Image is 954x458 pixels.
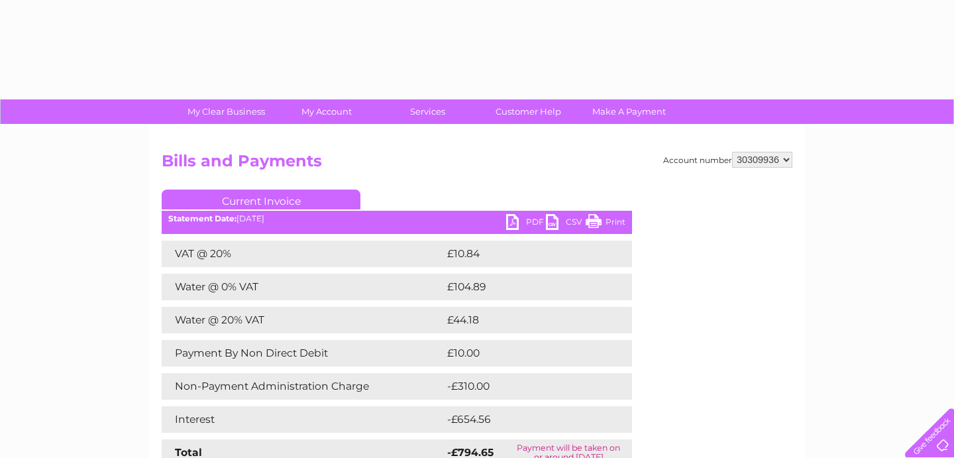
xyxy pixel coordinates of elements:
[444,307,604,333] td: £44.18
[444,406,610,433] td: -£654.56
[444,241,605,267] td: £10.84
[162,406,444,433] td: Interest
[546,214,586,233] a: CSV
[586,214,625,233] a: Print
[506,214,546,233] a: PDF
[162,214,632,223] div: [DATE]
[162,373,444,400] td: Non-Payment Administration Charge
[272,99,382,124] a: My Account
[474,99,583,124] a: Customer Help
[574,99,684,124] a: Make A Payment
[162,241,444,267] td: VAT @ 20%
[444,274,608,300] td: £104.89
[663,152,792,168] div: Account number
[172,99,281,124] a: My Clear Business
[162,307,444,333] td: Water @ 20% VAT
[162,340,444,367] td: Payment By Non Direct Debit
[168,213,237,223] b: Statement Date:
[162,190,360,209] a: Current Invoice
[162,152,792,177] h2: Bills and Payments
[162,274,444,300] td: Water @ 0% VAT
[444,373,609,400] td: -£310.00
[444,340,605,367] td: £10.00
[373,99,482,124] a: Services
